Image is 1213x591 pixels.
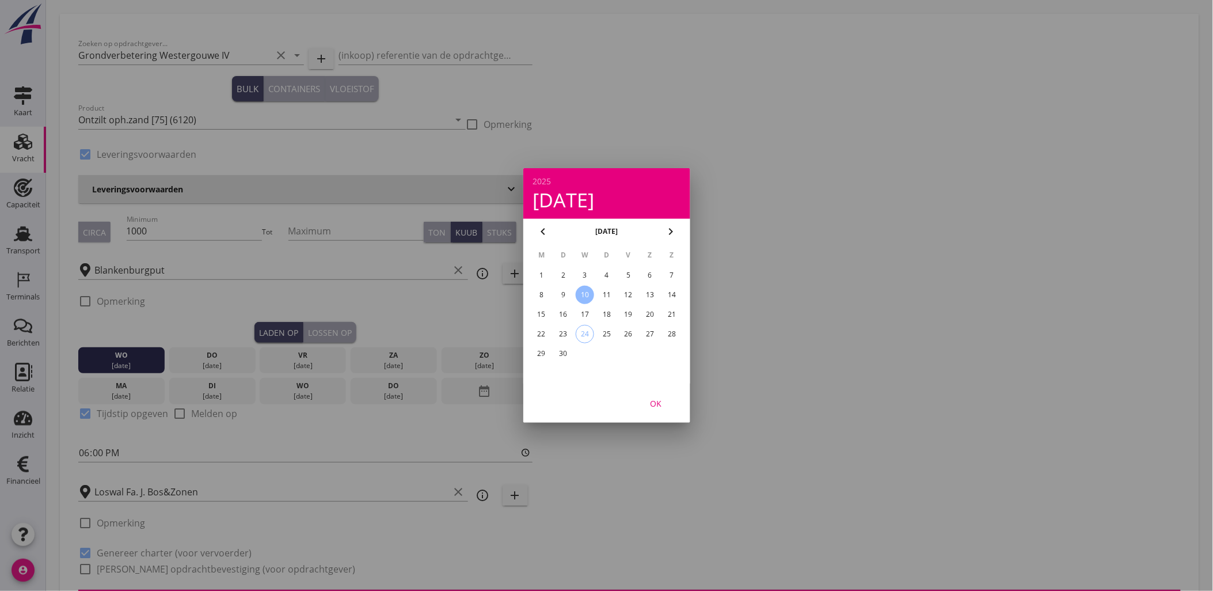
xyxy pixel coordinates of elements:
[554,305,572,324] button: 16
[597,305,615,324] button: 18
[640,397,672,410] div: OK
[641,286,659,304] button: 13
[619,305,637,324] button: 19
[597,286,615,304] button: 11
[554,325,572,343] button: 23
[641,325,659,343] button: 27
[619,286,637,304] button: 12
[532,266,550,285] button: 1
[554,266,572,285] button: 2
[576,305,594,324] button: 17
[664,225,678,238] i: chevron_right
[641,266,659,285] button: 6
[663,266,681,285] button: 7
[619,266,637,285] button: 5
[575,245,595,265] th: W
[553,245,573,265] th: D
[554,286,572,304] button: 9
[532,344,550,363] button: 29
[641,305,659,324] button: 20
[661,245,682,265] th: Z
[663,305,681,324] button: 21
[533,177,681,185] div: 2025
[618,245,638,265] th: V
[663,286,681,304] button: 14
[536,225,550,238] i: chevron_left
[592,223,621,240] button: [DATE]
[576,286,594,304] button: 10
[619,325,637,343] button: 26
[576,266,594,285] button: 3
[554,344,572,363] button: 30
[576,325,594,343] button: 24
[597,325,615,343] button: 25
[640,245,660,265] th: Z
[532,325,550,343] button: 22
[531,245,552,265] th: M
[596,245,617,265] th: D
[533,190,681,210] div: [DATE]
[630,393,681,414] button: OK
[532,286,550,304] button: 8
[597,266,615,285] button: 4
[532,305,550,324] button: 15
[663,325,681,343] button: 28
